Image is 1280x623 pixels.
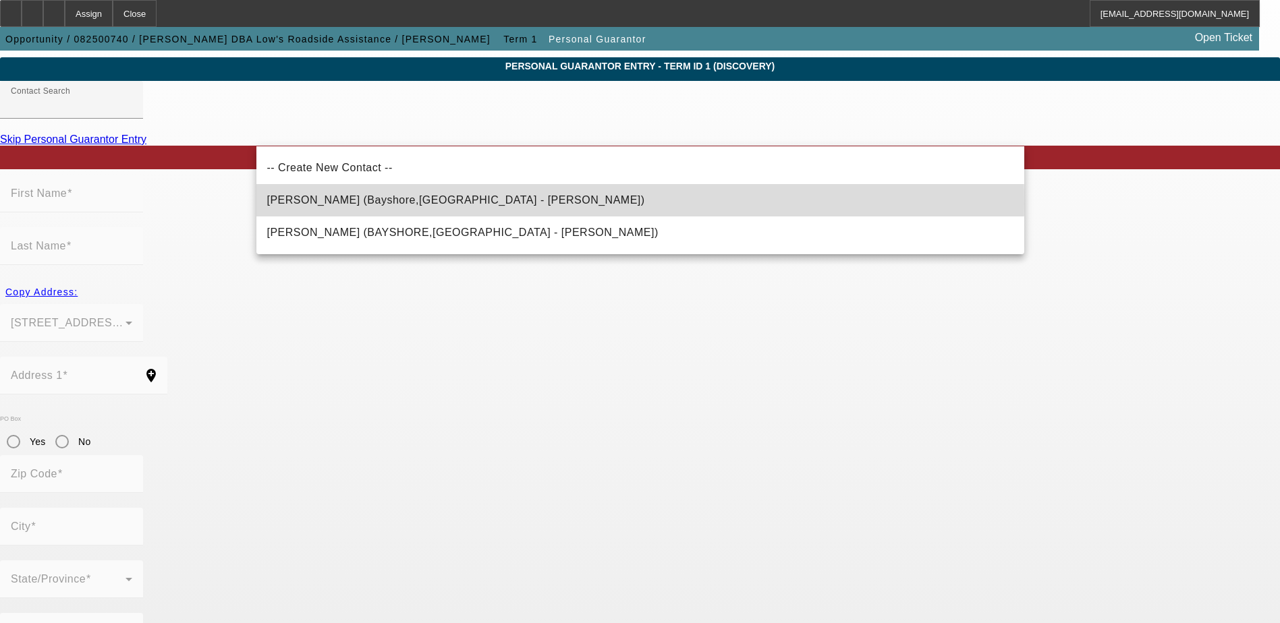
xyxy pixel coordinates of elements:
a: Open Ticket [1190,26,1258,49]
mat-icon: add_location [135,367,167,384]
mat-label: Contact Search [11,87,70,96]
mat-label: State/Province [11,573,86,585]
mat-label: City [11,521,31,532]
span: [PERSON_NAME] (Bayshore,[GEOGRAPHIC_DATA] - [PERSON_NAME]) [267,194,645,206]
mat-label: First Name [11,187,67,199]
span: -- Create New Contact -- [267,162,393,173]
span: [PERSON_NAME] (BAYSHORE,[GEOGRAPHIC_DATA] - [PERSON_NAME]) [267,227,659,238]
mat-label: Zip Code [11,468,57,479]
span: Personal Guarantor [549,34,646,44]
input: Contact Search [11,97,132,113]
span: Opportunity / 082500740 / [PERSON_NAME] DBA Low's Roadside Assistance / [PERSON_NAME] [5,34,491,44]
mat-label: Last Name [11,240,66,251]
span: Term 1 [503,34,537,44]
button: Personal Guarantor [545,27,650,51]
span: Personal Guarantor Entry - Term ID 1 (Discovery) [10,61,1270,71]
button: Term 1 [499,27,542,51]
span: Copy Address: [5,287,78,297]
mat-label: Address 1 [11,369,63,381]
